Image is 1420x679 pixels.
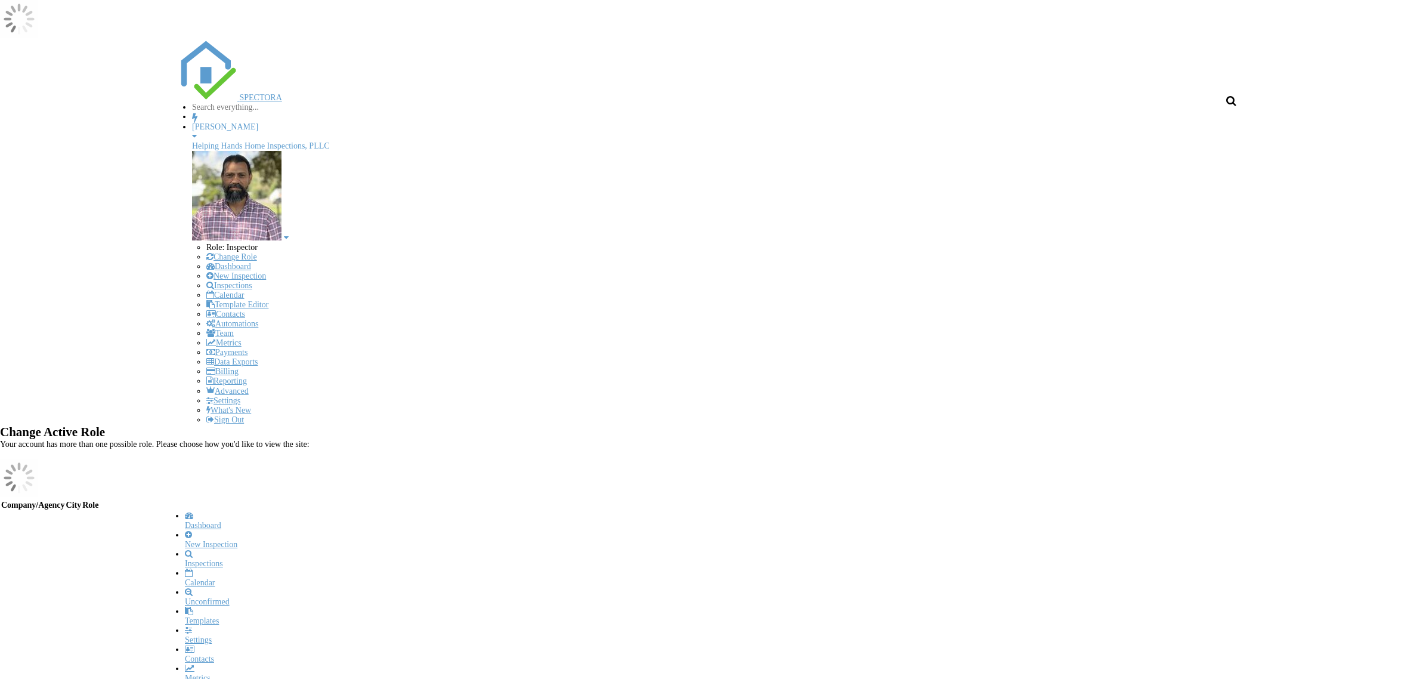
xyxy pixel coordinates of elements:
[185,597,1249,607] div: Unconfirmed
[185,578,1249,588] div: Calendar
[66,501,82,510] th: City
[185,616,1249,626] div: Templates
[206,396,240,405] a: Settings
[206,291,245,300] a: Calendar
[185,635,1249,645] div: Settings
[178,93,282,102] a: SPECTORA
[206,367,239,376] a: Billing
[192,122,1242,132] div: [PERSON_NAME]
[192,141,1242,151] div: Helping Hands Home Inspections, PLLC
[206,310,245,319] a: Contacts
[82,501,98,510] th: Role
[178,41,237,100] img: The Best Home Inspection Software - Spectora
[185,607,1249,626] a: Templates
[185,559,1249,569] div: Inspections
[240,93,282,102] span: SPECTORA
[185,569,1249,588] a: Calendar
[185,550,1249,569] a: Inspections
[206,357,258,366] a: Data Exports
[206,415,244,424] a: Sign Out
[206,348,248,357] a: Payments
[185,521,1249,530] div: Dashboard
[206,406,251,415] a: What's New
[192,103,293,112] input: Search everything...
[185,655,1249,664] div: Contacts
[206,387,249,396] a: Advanced
[185,645,1249,664] a: Contacts
[206,338,242,347] a: Metrics
[185,511,1249,530] a: Dashboard
[185,588,1249,607] a: Unconfirmed
[206,252,257,261] a: Change Role
[185,530,1249,550] a: New Inspection
[206,243,258,252] span: Role: Inspector
[206,271,266,280] a: New Inspection
[206,281,252,290] a: Inspections
[206,300,268,309] a: Template Editor
[1,501,65,510] th: Company/Agency
[185,626,1249,645] a: Settings
[206,262,251,271] a: Dashboard
[185,540,1249,550] div: New Inspection
[192,151,281,240] img: img_3840.jpeg
[206,376,247,385] a: Reporting
[206,319,258,328] a: Automations
[206,329,234,338] a: Team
